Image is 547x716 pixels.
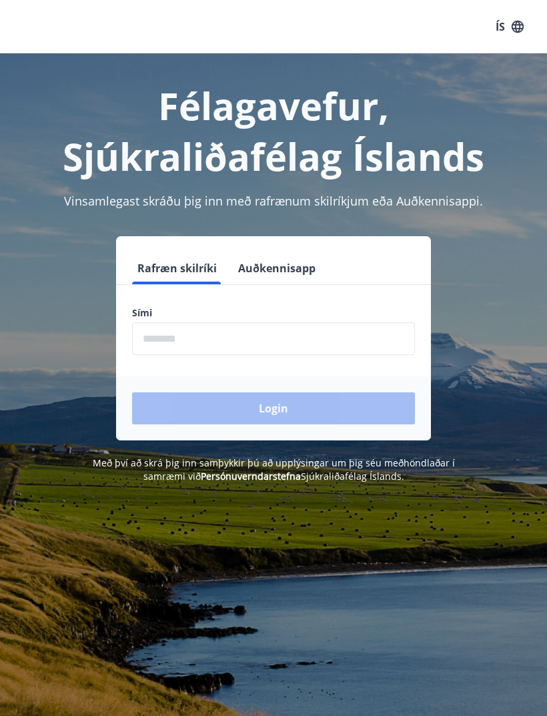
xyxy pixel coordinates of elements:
button: Auðkennisapp [233,252,321,284]
button: ÍS [488,15,531,39]
span: Vinsamlegast skráðu þig inn með rafrænum skilríkjum eða Auðkennisappi. [64,193,483,209]
button: Rafræn skilríki [132,252,222,284]
label: Sími [132,306,415,320]
span: Með því að skrá þig inn samþykkir þú að upplýsingar um þig séu meðhöndlaðar í samræmi við Sjúkral... [93,456,455,482]
a: Persónuverndarstefna [201,470,301,482]
h1: Félagavefur, Sjúkraliðafélag Íslands [16,80,531,182]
